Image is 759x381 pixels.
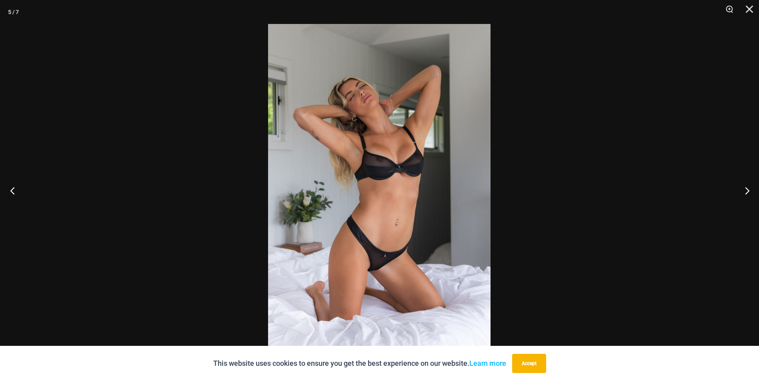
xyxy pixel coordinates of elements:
[268,24,491,357] img: Running Wild Midnight 1052 Top 6052 Bottom 10
[8,6,19,18] div: 5 / 7
[512,354,546,373] button: Accept
[469,359,506,367] a: Learn more
[729,171,759,210] button: Next
[213,357,506,369] p: This website uses cookies to ensure you get the best experience on our website.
